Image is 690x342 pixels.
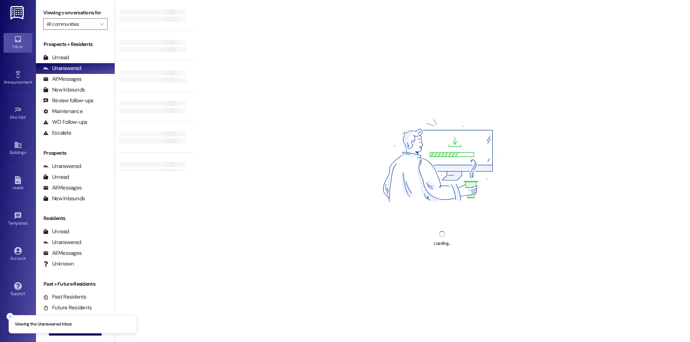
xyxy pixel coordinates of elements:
[36,280,115,288] div: Past + Future Residents
[4,245,32,264] a: Account
[4,33,32,52] a: Inbox
[36,215,115,222] div: Residents
[43,86,85,94] div: New Inbounds
[43,108,83,115] div: Maintenance
[43,249,82,257] div: All Messages
[4,104,32,123] a: Site Visit •
[43,7,107,18] label: Viewing conversations for
[434,240,450,247] div: Loading...
[6,313,14,320] button: Close toast
[43,163,81,170] div: Unanswered
[43,195,85,202] div: New Inbounds
[46,18,96,30] input: All communities
[43,97,93,104] div: Review follow-ups
[43,260,74,268] div: Unknown
[10,6,25,19] img: ResiDesk Logo
[43,65,81,72] div: Unanswered
[4,139,32,158] a: Buildings
[43,118,87,126] div: WO Follow-ups
[4,210,32,229] a: Templates •
[26,114,27,119] span: •
[28,220,29,225] span: •
[43,293,87,301] div: Past Residents
[4,280,32,299] a: Support
[100,21,103,27] i: 
[43,54,69,61] div: Unread
[4,174,32,193] a: Leads
[15,321,72,328] p: Viewing the Unanswered inbox
[43,173,69,181] div: Unread
[43,75,82,83] div: All Messages
[36,41,115,48] div: Prospects + Residents
[36,149,115,157] div: Prospects
[43,228,69,235] div: Unread
[43,304,92,311] div: Future Residents
[43,184,82,192] div: All Messages
[43,239,81,246] div: Unanswered
[43,129,71,137] div: Escalate
[32,79,33,84] span: •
